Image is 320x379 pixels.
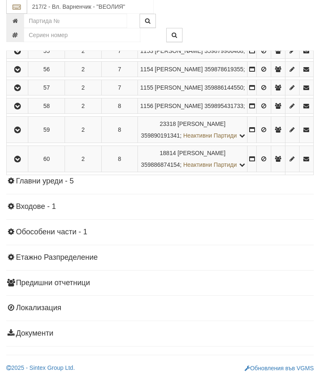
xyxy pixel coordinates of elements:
[28,80,65,96] td: 57
[65,117,102,143] td: 2
[6,365,75,371] a: 2025 - Sintex Group Ltd.
[28,62,65,78] td: 56
[65,99,102,114] td: 2
[118,85,121,91] span: 7
[6,304,314,313] h4: Локализация
[28,146,65,173] td: 60
[6,178,314,186] h4: Главни уреди - 5
[141,133,180,139] span: 359890191341
[118,66,121,73] span: 7
[24,28,140,43] input: Сериен номер
[140,66,153,73] span: Партида №
[155,48,203,55] span: [PERSON_NAME]
[177,150,225,157] span: [PERSON_NAME]
[140,85,153,91] span: Партида №
[6,228,314,237] h4: Обособени части - 1
[138,146,247,173] td: ;
[138,44,247,59] td: ;
[155,66,203,73] span: [PERSON_NAME]
[65,44,102,59] td: 2
[118,103,121,110] span: 8
[65,62,102,78] td: 2
[138,99,247,114] td: ;
[177,121,225,128] span: [PERSON_NAME]
[6,254,314,262] h4: Етажно Разпределение
[138,80,247,96] td: ;
[138,62,247,78] td: ;
[118,127,121,133] span: 8
[6,203,314,211] h4: Входове - 1
[24,14,127,28] input: Партида №
[155,85,203,91] span: [PERSON_NAME]
[205,48,243,55] span: 359879966468
[183,133,237,139] span: Неактивни Партиди
[205,85,243,91] span: 359886144550
[183,162,237,168] span: Неактивни Партиди
[138,117,247,143] td: ;
[205,66,243,73] span: 359878619355
[6,279,314,288] h4: Предишни отчетници
[160,150,176,157] span: Партида №
[160,121,176,128] span: Партида №
[28,44,65,59] td: 55
[118,48,121,55] span: 7
[205,103,243,110] span: 359895431733
[28,99,65,114] td: 58
[28,117,65,143] td: 59
[155,103,203,110] span: [PERSON_NAME]
[141,162,180,168] span: 359886874154
[140,103,153,110] span: Партида №
[65,80,102,96] td: 2
[6,330,314,338] h4: Документи
[65,146,102,173] td: 2
[118,156,121,163] span: 8
[140,48,153,55] span: Партида №
[245,365,314,372] a: Обновления във VGMS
